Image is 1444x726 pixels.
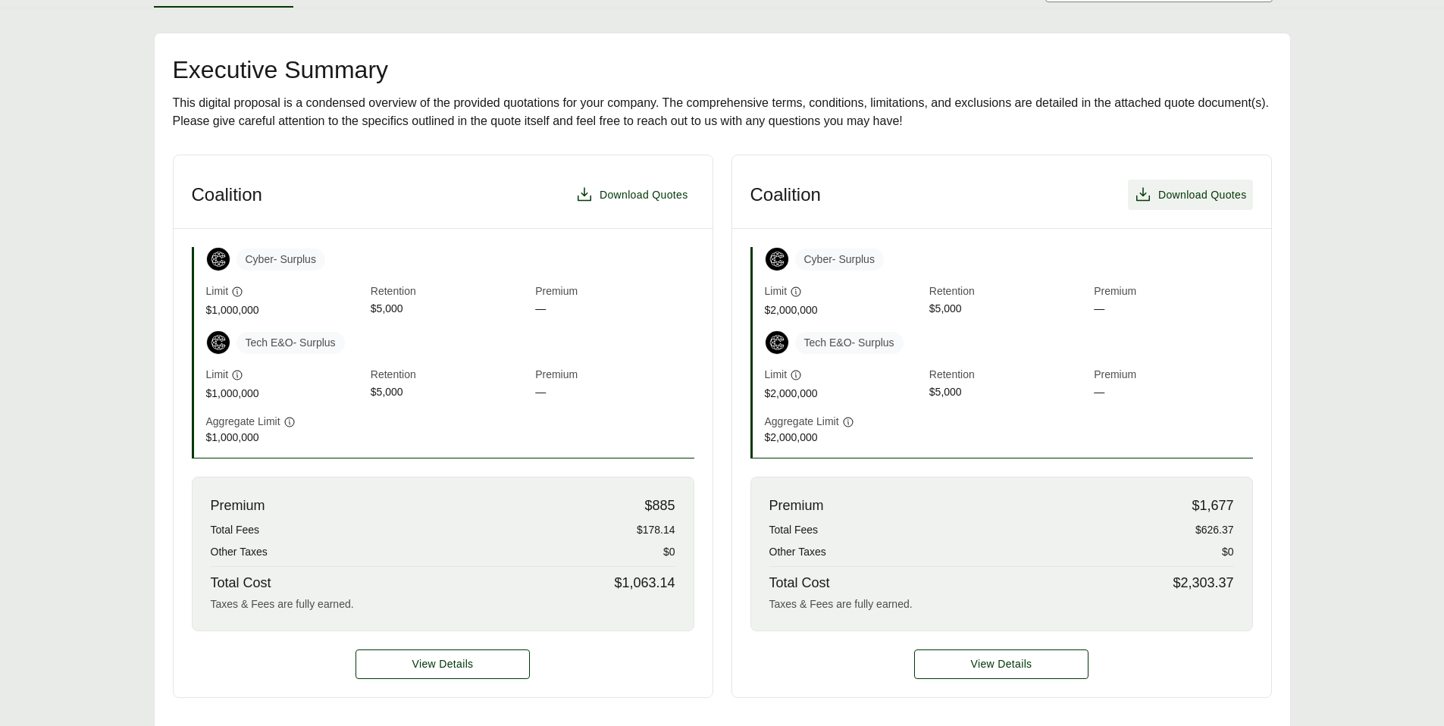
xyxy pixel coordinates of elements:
[173,58,1272,82] h2: Executive Summary
[211,544,268,560] span: Other Taxes
[412,656,474,672] span: View Details
[211,596,675,612] div: Taxes & Fees are fully earned.
[1173,573,1233,593] span: $2,303.37
[769,522,819,538] span: Total Fees
[371,283,529,301] span: Retention
[236,332,345,354] span: Tech E&O - Surplus
[1222,544,1234,560] span: $0
[766,331,788,354] img: Coalition
[371,301,529,318] span: $5,000
[914,649,1088,679] a: Coalition details
[1192,496,1233,516] span: $1,677
[750,183,821,206] h3: Coalition
[765,414,839,430] span: Aggregate Limit
[569,180,694,210] button: Download Quotes
[765,430,923,446] span: $2,000,000
[765,367,788,383] span: Limit
[1094,367,1252,384] span: Premium
[535,367,694,384] span: Premium
[211,522,260,538] span: Total Fees
[765,283,788,299] span: Limit
[206,386,365,402] span: $1,000,000
[236,249,325,271] span: Cyber - Surplus
[795,249,884,271] span: Cyber - Surplus
[929,301,1088,318] span: $5,000
[769,496,824,516] span: Premium
[971,656,1032,672] span: View Details
[206,414,280,430] span: Aggregate Limit
[1158,187,1247,203] span: Download Quotes
[356,649,530,679] a: Coalition details
[211,496,265,516] span: Premium
[644,496,675,516] span: $885
[769,573,830,593] span: Total Cost
[192,183,262,206] h3: Coalition
[371,384,529,402] span: $5,000
[614,573,675,593] span: $1,063.14
[663,544,675,560] span: $0
[795,332,904,354] span: Tech E&O - Surplus
[535,283,694,301] span: Premium
[206,367,229,383] span: Limit
[206,302,365,318] span: $1,000,000
[769,596,1234,612] div: Taxes & Fees are fully earned.
[929,384,1088,402] span: $5,000
[765,302,923,318] span: $2,000,000
[766,248,788,271] img: Coalition
[207,248,230,271] img: Coalition
[1094,384,1252,402] span: —
[207,331,230,354] img: Coalition
[356,649,530,679] button: View Details
[371,367,529,384] span: Retention
[206,283,229,299] span: Limit
[600,187,688,203] span: Download Quotes
[206,430,365,446] span: $1,000,000
[637,522,675,538] span: $178.14
[535,301,694,318] span: —
[1128,180,1253,210] button: Download Quotes
[929,367,1088,384] span: Retention
[914,649,1088,679] button: View Details
[1094,301,1252,318] span: —
[929,283,1088,301] span: Retention
[211,573,271,593] span: Total Cost
[765,386,923,402] span: $2,000,000
[1195,522,1234,538] span: $626.37
[769,544,826,560] span: Other Taxes
[173,94,1272,130] div: This digital proposal is a condensed overview of the provided quotations for your company. The co...
[1094,283,1252,301] span: Premium
[535,384,694,402] span: —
